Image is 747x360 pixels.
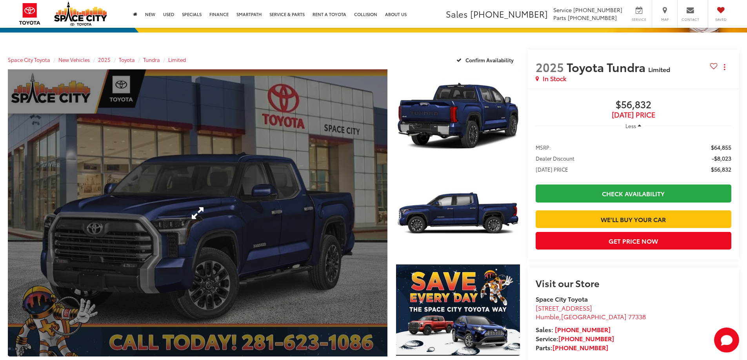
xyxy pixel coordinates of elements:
[536,185,731,202] a: Check Availability
[630,17,648,22] span: Service
[718,60,731,74] button: Actions
[568,14,617,22] span: [PHONE_NUMBER]
[8,69,387,356] a: Expand Photo 0
[553,343,608,352] a: [PHONE_NUMBER]
[396,264,520,356] a: Expand Photo 3
[711,143,731,151] span: $64,855
[711,165,731,173] span: $56,832
[543,74,566,83] span: In Stock
[536,210,731,228] a: We'll Buy Your Car
[536,334,614,343] strong: Service:
[396,166,520,259] a: Expand Photo 2
[656,17,673,22] span: Map
[682,17,699,22] span: Contact
[396,69,520,162] a: Expand Photo 1
[536,232,731,250] button: Get Price Now
[536,303,646,321] a: [STREET_ADDRESS] Humble,[GEOGRAPHIC_DATA] 77338
[394,69,521,163] img: 2025 Toyota Tundra Limited
[536,303,592,312] span: [STREET_ADDRESS]
[625,122,636,129] span: Less
[536,294,588,303] strong: Space City Toyota
[536,165,568,173] span: [DATE] PRICE
[465,56,514,63] span: Confirm Availability
[724,64,725,70] span: dropdown dots
[648,65,670,74] span: Limited
[622,119,645,133] button: Less
[536,325,553,334] span: Sales:
[628,312,646,321] span: 77338
[98,56,111,63] a: 2025
[536,278,731,288] h2: Visit our Store
[143,56,160,63] a: Tundra
[561,312,627,321] span: [GEOGRAPHIC_DATA]
[394,166,521,261] img: 2025 Toyota Tundra Limited
[573,6,622,14] span: [PHONE_NUMBER]
[553,14,566,22] span: Parts
[119,56,135,63] a: Toyota
[394,265,521,355] img: 2025 Toyota Tundra Limited
[8,56,50,63] a: Space City Toyota
[555,325,611,334] a: [PHONE_NUMBER]
[58,56,90,63] a: New Vehicles
[470,7,548,20] span: [PHONE_NUMBER]
[536,99,731,111] span: $56,832
[712,154,731,162] span: -$8,023
[536,58,564,75] span: 2025
[536,143,551,151] span: MSRP:
[714,327,739,353] svg: Start Chat
[536,154,574,162] span: Dealer Discount
[446,7,468,20] span: Sales
[536,343,608,352] strong: Parts:
[553,6,572,14] span: Service
[452,53,520,67] button: Confirm Availability
[536,312,559,321] span: Humble
[712,17,729,22] span: Saved
[54,2,107,26] img: Space City Toyota
[536,312,646,321] span: ,
[714,327,739,353] button: Toggle Chat Window
[558,334,614,343] a: [PHONE_NUMBER]
[536,111,731,119] span: [DATE] Price
[168,56,186,63] a: Limited
[567,58,648,75] span: Toyota Tundra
